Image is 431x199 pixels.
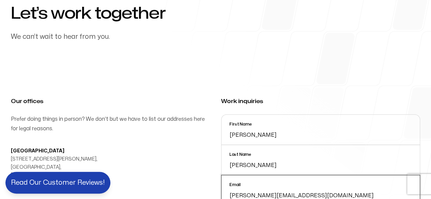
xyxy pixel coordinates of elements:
[11,114,210,133] p: Prefer doing things in person? We don’t but we have to list our addresses here for legal reasons.
[11,31,273,42] p: We can’t wait to hear from you.
[5,172,110,194] button: Read Our Customer Reviews!
[11,97,210,106] h2: Our offices
[221,97,420,106] h2: Work inquiries
[11,149,64,153] strong: [GEOGRAPHIC_DATA]
[11,4,360,23] span: Let’s work together
[11,147,105,188] address: [STREET_ADDRESS][PERSON_NAME], [GEOGRAPHIC_DATA], [GEOGRAPHIC_DATA]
